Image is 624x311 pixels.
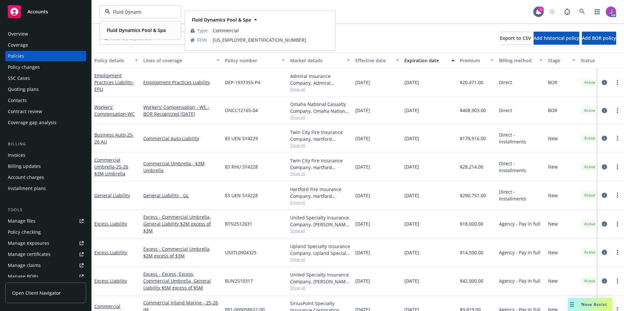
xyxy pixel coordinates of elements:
span: [DATE] [404,277,419,284]
div: Policies [8,51,24,61]
button: Effective date [353,52,402,68]
a: more [614,79,621,86]
strong: Fluid Dynamics Pool & Spa [107,27,166,33]
div: SSC Cases [8,73,30,83]
span: BOR [548,107,557,114]
div: Invoices [8,150,25,160]
span: Active [583,135,596,141]
a: Excess - Commercial Umbrella, General Liability $2M excess of $3M [143,214,220,234]
span: Active [583,249,596,255]
div: Manage certificates [8,249,51,259]
a: Excess Liability [94,249,127,256]
div: Manage claims [8,260,41,271]
a: Commercial Umbrella [94,157,128,177]
button: Lines of coverage [141,52,222,68]
span: $408,903.00 [460,107,486,114]
a: more [614,277,621,285]
span: Accounts [27,9,48,14]
span: [DATE] [404,107,419,114]
span: FEIN [197,37,207,43]
div: Policy checking [8,227,41,237]
a: Manage certificates [5,249,86,259]
span: Nova Assist [581,302,607,307]
div: Manage BORs [8,271,39,282]
span: Show all [290,285,350,290]
span: 83 UEN SY4229 [225,135,258,142]
div: Upland Specialty Insurance Company, Upland Specialty Insurance Company, Amwins [290,243,350,257]
a: General Liability - GL [143,192,220,199]
span: [DATE] [355,163,370,170]
span: Direct - Installments [499,131,543,145]
span: Active [583,80,596,85]
div: Drag to move [568,298,576,311]
a: circleInformation [601,163,608,171]
a: more [614,134,621,142]
a: more [614,163,621,171]
button: Nova Assist [568,298,612,311]
span: Show all [290,257,350,262]
a: Employment Practices Liability [143,79,220,86]
div: Tools [5,207,86,213]
span: Direct - Installments [499,160,543,174]
span: Active [583,278,596,284]
a: Manage claims [5,260,86,271]
span: Add BOR policy [582,35,616,41]
a: Excess Liability [94,221,127,227]
span: [DATE] [404,192,419,199]
a: more [614,191,621,199]
span: [DATE] [404,79,419,86]
div: Omaha National Casualty Company, Omaha National Casualty Company [290,101,350,114]
a: Manage BORs [5,271,86,282]
div: Account charges [8,172,44,183]
a: Accounts [5,3,86,21]
button: Add BOR policy [582,32,616,45]
span: - WC [126,111,135,117]
span: Active [583,108,596,113]
div: Billing updates [8,161,41,171]
input: Filter by keyword [110,8,168,15]
div: Contract review [8,106,42,117]
span: New [548,192,558,199]
a: more [614,220,621,228]
a: Report a Bug [561,5,574,18]
span: Agency - Pay in full [499,277,540,284]
div: Coverage gap analysis [8,117,56,128]
div: 1 [538,7,544,12]
span: [DATE] [404,163,419,170]
span: $20,471.00 [460,79,483,86]
span: Active [583,192,596,198]
a: Switch app [591,5,604,18]
div: United Specialty Insurance Company, [PERSON_NAME] Insurance, Amwins [290,214,350,228]
span: Show all [290,86,350,92]
a: Excess Liability [94,278,127,284]
div: Stage [548,57,568,64]
a: circleInformation [601,191,608,199]
strong: Fluid Dynamics Pool & Spa [192,17,251,23]
a: Manage files [5,216,86,226]
a: Overview [5,29,86,39]
a: Search [576,5,589,18]
a: Contacts [5,95,86,106]
div: Admiral Insurance Company, Admiral Insurance Group ([PERSON_NAME] Corporation), [GEOGRAPHIC_DATA] [290,73,350,86]
span: New [548,135,558,142]
button: Billing method [496,52,545,68]
span: $28,214.00 [460,163,483,170]
span: [DATE] [355,135,370,142]
div: Manage exposures [8,238,49,248]
div: Policy number [225,57,278,64]
span: New [548,220,558,227]
div: Manage files [8,216,36,226]
span: DEP-1937355-P4 [225,79,260,86]
a: Billing updates [5,161,86,171]
div: Coverage [8,40,28,50]
a: circleInformation [601,79,608,86]
a: circleInformation [601,220,608,228]
span: New [548,163,558,170]
a: circleInformation [601,277,608,285]
span: [US_EMPLOYER_IDENTIFICATION_NUMBER] [213,37,330,43]
span: Export to CSV [500,35,531,41]
span: BTN2512631 [225,220,252,227]
span: Agency - Pay in full [499,249,540,256]
a: circleInformation [601,107,608,114]
div: Policy changes [8,62,40,72]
